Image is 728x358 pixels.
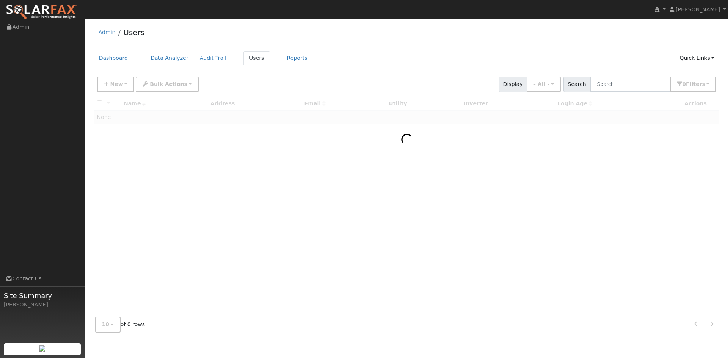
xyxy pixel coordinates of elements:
[145,51,194,65] a: Data Analyzer
[95,317,121,332] button: 10
[676,6,720,13] span: [PERSON_NAME]
[686,81,705,87] span: Filter
[590,77,670,92] input: Search
[99,29,116,35] a: Admin
[243,51,270,65] a: Users
[281,51,313,65] a: Reports
[93,51,134,65] a: Dashboard
[6,4,77,20] img: SolarFax
[39,345,45,352] img: retrieve
[527,77,561,92] button: - All -
[95,317,145,332] span: of 0 rows
[150,81,187,87] span: Bulk Actions
[194,51,232,65] a: Audit Trail
[102,321,110,327] span: 10
[110,81,123,87] span: New
[670,77,716,92] button: 0Filters
[702,81,705,87] span: s
[674,51,720,65] a: Quick Links
[123,28,144,37] a: Users
[4,291,81,301] span: Site Summary
[499,77,527,92] span: Display
[136,77,198,92] button: Bulk Actions
[97,77,135,92] button: New
[4,301,81,309] div: [PERSON_NAME]
[563,77,590,92] span: Search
